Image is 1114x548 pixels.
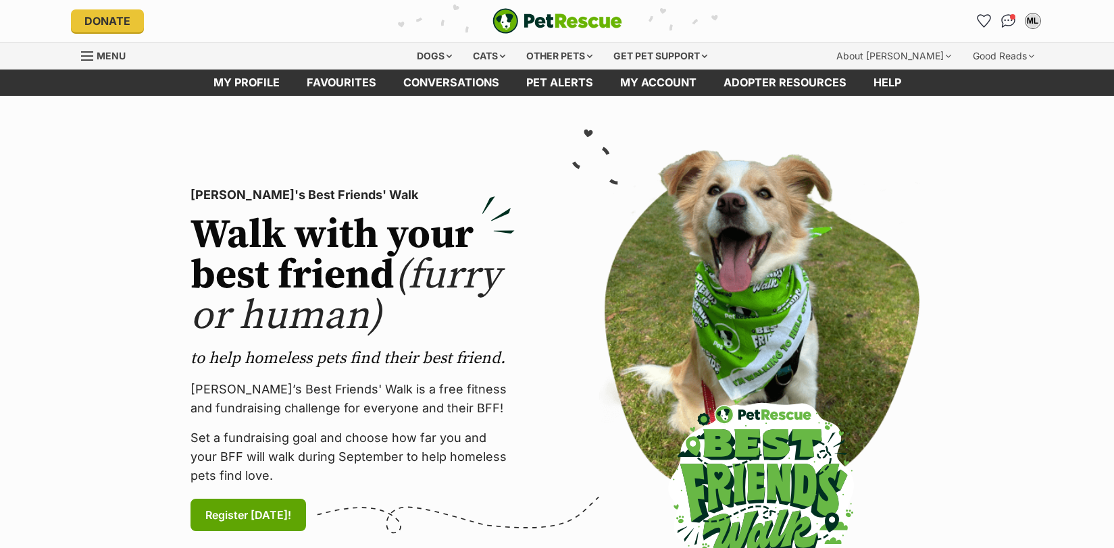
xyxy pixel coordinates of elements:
a: My account [607,70,710,96]
ul: Account quick links [973,10,1044,32]
a: Adopter resources [710,70,860,96]
div: About [PERSON_NAME] [827,43,961,70]
a: PetRescue [492,8,622,34]
h2: Walk with your best friend [191,215,515,337]
a: Favourites [973,10,995,32]
p: to help homeless pets find their best friend. [191,348,515,369]
p: [PERSON_NAME]'s Best Friends' Walk [191,186,515,204]
span: Menu [97,50,126,61]
a: Register [DATE]! [191,499,306,531]
div: ML [1026,14,1040,28]
a: Donate [71,9,144,32]
div: Dogs [407,43,461,70]
span: (furry or human) [191,250,501,341]
div: Good Reads [963,43,1044,70]
span: Register [DATE]! [205,507,291,523]
button: My account [1022,10,1044,32]
a: Help [860,70,915,96]
div: Get pet support [604,43,717,70]
a: Pet alerts [513,70,607,96]
a: Menu [81,43,135,67]
div: Cats [463,43,515,70]
p: [PERSON_NAME]’s Best Friends' Walk is a free fitness and fundraising challenge for everyone and t... [191,380,515,418]
p: Set a fundraising goal and choose how far you and your BFF will walk during September to help hom... [191,429,515,485]
a: My profile [200,70,293,96]
a: conversations [390,70,513,96]
a: Conversations [998,10,1019,32]
a: Favourites [293,70,390,96]
img: logo-e224e6f780fb5917bec1dbf3a21bbac754714ae5b6737aabdf751b685950b380.svg [492,8,622,34]
div: Other pets [517,43,602,70]
img: chat-41dd97257d64d25036548639549fe6c8038ab92f7586957e7f3b1b290dea8141.svg [1001,14,1015,28]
